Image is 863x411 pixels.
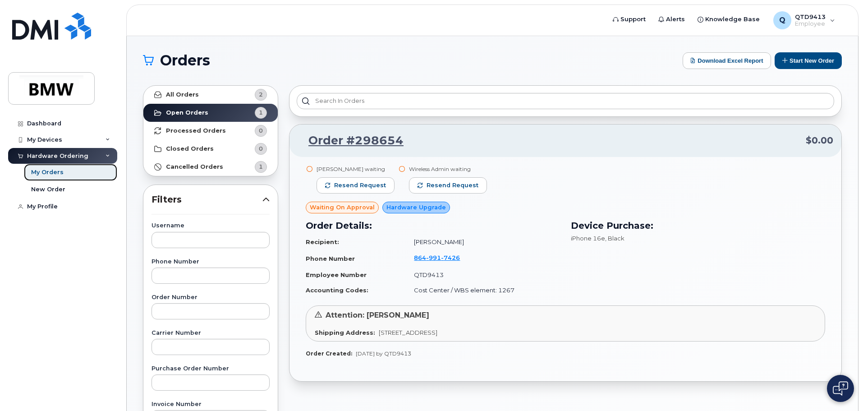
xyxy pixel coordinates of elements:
img: Open chat [833,381,848,396]
span: 2 [259,90,263,99]
span: Hardware Upgrade [386,203,446,212]
strong: Cancelled Orders [166,163,223,171]
td: [PERSON_NAME] [406,234,560,250]
span: iPhone 16e [571,235,605,242]
strong: Phone Number [306,255,355,262]
td: QTD9413 [406,267,560,283]
h3: Order Details: [306,219,560,232]
input: Search in orders [297,93,834,109]
strong: Order Created: [306,350,352,357]
label: Invoice Number [151,402,270,407]
a: Open Orders1 [143,104,278,122]
a: Order #298654 [298,133,404,149]
span: 0 [259,126,263,135]
div: Wireless Admin waiting [409,165,487,173]
strong: Processed Orders [166,127,226,134]
strong: Shipping Address: [315,329,375,336]
span: 1 [259,162,263,171]
span: 864 [414,254,460,261]
span: Resend request [427,181,478,189]
span: Orders [160,54,210,67]
a: Cancelled Orders1 [143,158,278,176]
span: 991 [426,254,441,261]
strong: Recipient: [306,238,339,245]
span: $0.00 [806,134,833,147]
label: Phone Number [151,259,270,265]
label: Purchase Order Number [151,366,270,372]
label: Username [151,223,270,229]
span: Waiting On Approval [310,203,375,212]
span: Attention: [PERSON_NAME] [326,311,429,319]
div: [PERSON_NAME] waiting [317,165,395,173]
a: 8649917426 [414,254,471,261]
strong: Accounting Codes: [306,286,368,294]
button: Resend request [409,177,487,194]
span: 0 [259,144,263,153]
span: 7426 [441,254,460,261]
h3: Device Purchase: [571,219,825,232]
strong: Employee Number [306,271,367,278]
button: Start New Order [775,52,842,69]
span: 1 [259,108,263,117]
span: Resend request [334,181,386,189]
span: [DATE] by QTD9413 [356,350,411,357]
a: Closed Orders0 [143,140,278,158]
label: Order Number [151,295,270,300]
label: Carrier Number [151,330,270,336]
td: Cost Center / WBS element: 1267 [406,282,560,298]
button: Download Excel Report [683,52,771,69]
span: Filters [151,193,262,206]
span: [STREET_ADDRESS] [379,329,437,336]
strong: Closed Orders [166,145,214,152]
a: All Orders2 [143,86,278,104]
span: , Black [605,235,624,242]
a: Processed Orders0 [143,122,278,140]
button: Resend request [317,177,395,194]
strong: Open Orders [166,109,208,116]
strong: All Orders [166,91,199,98]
